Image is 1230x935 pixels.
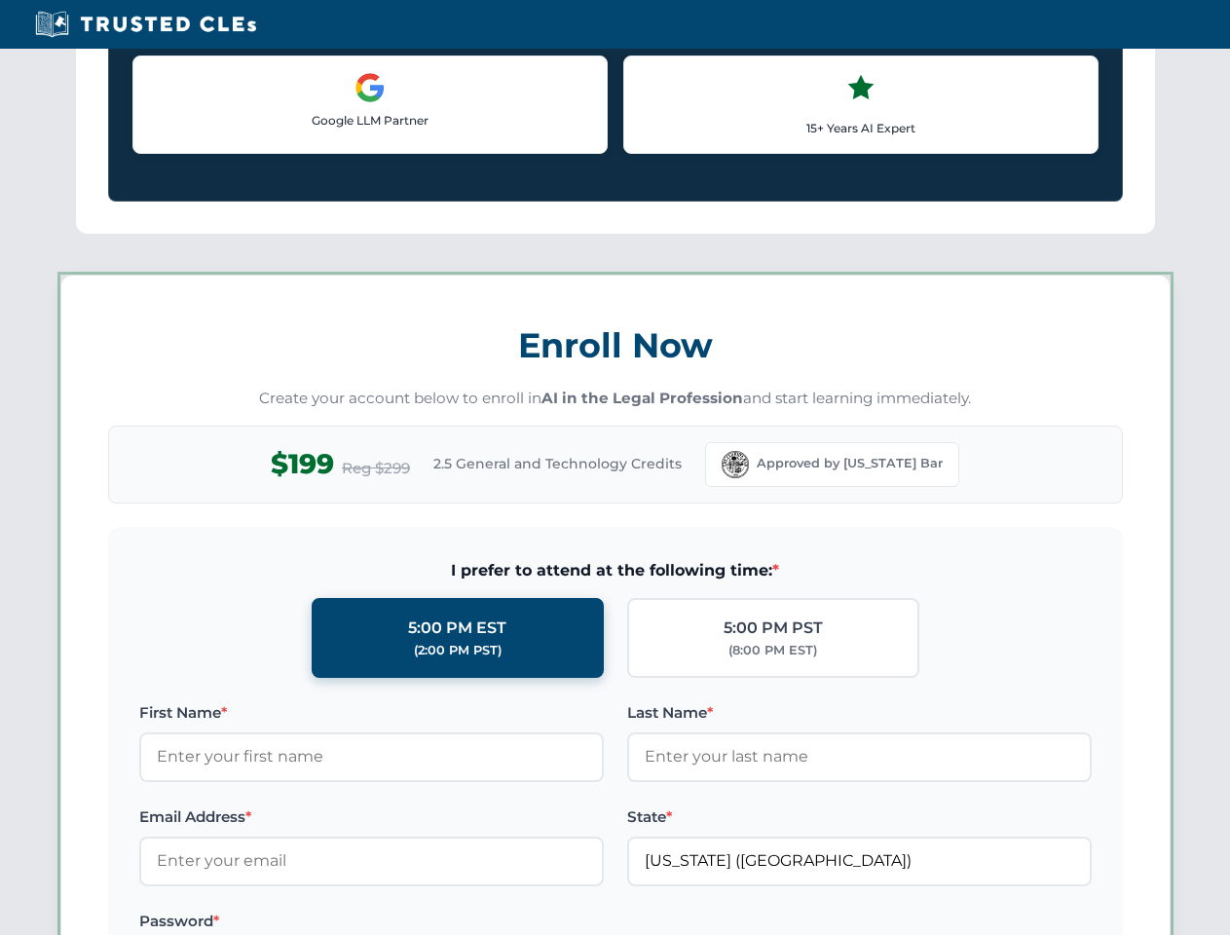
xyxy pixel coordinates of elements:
span: $199 [271,442,334,486]
img: Trusted CLEs [29,10,262,39]
p: Google LLM Partner [149,111,591,130]
label: State [627,805,1092,829]
img: Florida Bar [722,451,749,478]
p: 15+ Years AI Expert [640,119,1082,137]
strong: AI in the Legal Profession [541,389,743,407]
span: I prefer to attend at the following time: [139,558,1092,583]
img: Google [354,72,386,103]
div: 5:00 PM PST [724,616,823,641]
div: 5:00 PM EST [408,616,506,641]
span: Approved by [US_STATE] Bar [757,454,943,473]
input: Enter your first name [139,732,604,781]
input: Florida (FL) [627,837,1092,885]
label: Email Address [139,805,604,829]
label: Password [139,910,604,933]
label: First Name [139,701,604,725]
span: 2.5 General and Technology Credits [433,453,682,474]
input: Enter your last name [627,732,1092,781]
h3: Enroll Now [108,315,1123,376]
span: Reg $299 [342,457,410,480]
p: Create your account below to enroll in and start learning immediately. [108,388,1123,410]
label: Last Name [627,701,1092,725]
input: Enter your email [139,837,604,885]
div: (8:00 PM EST) [728,641,817,660]
div: (2:00 PM PST) [414,641,502,660]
